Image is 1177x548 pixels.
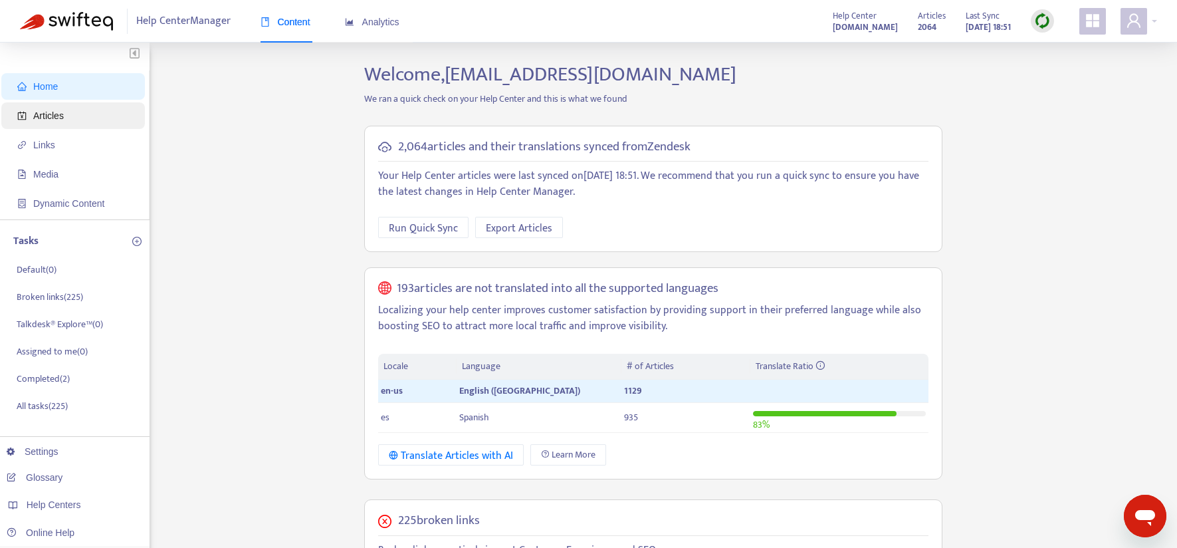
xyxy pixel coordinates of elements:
[7,472,62,483] a: Glossary
[17,290,83,304] p: Broken links ( 225 )
[624,383,642,398] span: 1129
[398,140,691,155] h5: 2,064 articles and their translations synced from Zendesk
[17,317,103,331] p: Talkdesk® Explore™ ( 0 )
[345,17,399,27] span: Analytics
[918,9,946,23] span: Articles
[20,12,113,31] img: Swifteq
[354,92,952,106] p: We ran a quick check on your Help Center and this is what we found
[136,9,231,34] span: Help Center Manager
[33,169,58,180] span: Media
[261,17,310,27] span: Content
[378,303,928,335] p: Localizing your help center improves customer satisfaction by providing support in their preferre...
[17,344,88,358] p: Assigned to me ( 0 )
[364,58,736,91] span: Welcome, [EMAIL_ADDRESS][DOMAIN_NAME]
[918,20,936,35] strong: 2064
[13,233,39,249] p: Tasks
[7,446,58,457] a: Settings
[33,198,104,209] span: Dynamic Content
[389,448,513,464] div: Translate Articles with AI
[132,237,142,246] span: plus-circle
[457,354,621,380] th: Language
[33,140,55,150] span: Links
[17,399,68,413] p: All tasks ( 225 )
[459,410,489,425] span: Spanish
[966,20,1011,35] strong: [DATE] 18:51
[486,220,552,237] span: Export Articles
[17,372,70,386] p: Completed ( 2 )
[624,410,638,425] span: 935
[459,383,580,398] span: English ([GEOGRAPHIC_DATA])
[530,444,606,466] a: Learn More
[381,383,403,398] span: en-us
[833,20,898,35] strong: [DOMAIN_NAME]
[17,140,27,150] span: link
[33,110,64,121] span: Articles
[17,199,27,208] span: container
[378,281,391,297] span: global
[378,354,457,380] th: Locale
[17,170,27,179] span: file-image
[261,17,270,27] span: book
[389,220,458,237] span: Run Quick Sync
[1126,13,1142,29] span: user
[397,281,718,297] h5: 193 articles are not translated into all the supported languages
[33,81,58,92] span: Home
[378,140,391,154] span: cloud-sync
[345,17,354,27] span: area-chart
[17,263,56,277] p: Default ( 0 )
[17,111,27,120] span: account-book
[833,9,877,23] span: Help Center
[17,82,27,91] span: home
[475,217,563,238] button: Export Articles
[27,499,81,510] span: Help Centers
[756,359,923,374] div: Translate Ratio
[378,168,928,200] p: Your Help Center articles were last synced on [DATE] 18:51 . We recommend that you run a quick sy...
[833,19,898,35] a: [DOMAIN_NAME]
[378,444,524,466] button: Translate Articles with AI
[1034,13,1051,29] img: sync.dc5367851b00ba804db3.png
[398,513,480,529] h5: 225 broken links
[552,448,595,462] span: Learn More
[753,417,770,432] span: 83 %
[378,515,391,528] span: close-circle
[1124,495,1166,537] iframe: Button to launch messaging window
[966,9,1000,23] span: Last Sync
[378,217,469,238] button: Run Quick Sync
[621,354,750,380] th: # of Articles
[7,527,74,538] a: Online Help
[381,410,389,425] span: es
[1085,13,1101,29] span: appstore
